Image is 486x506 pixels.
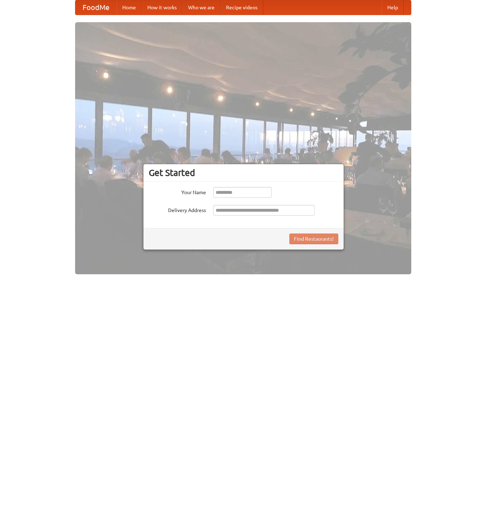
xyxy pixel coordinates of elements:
[220,0,263,15] a: Recipe videos
[289,234,338,244] button: Find Restaurants!
[382,0,404,15] a: Help
[117,0,142,15] a: Home
[75,0,117,15] a: FoodMe
[149,167,338,178] h3: Get Started
[149,205,206,214] label: Delivery Address
[182,0,220,15] a: Who we are
[149,187,206,196] label: Your Name
[142,0,182,15] a: How it works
